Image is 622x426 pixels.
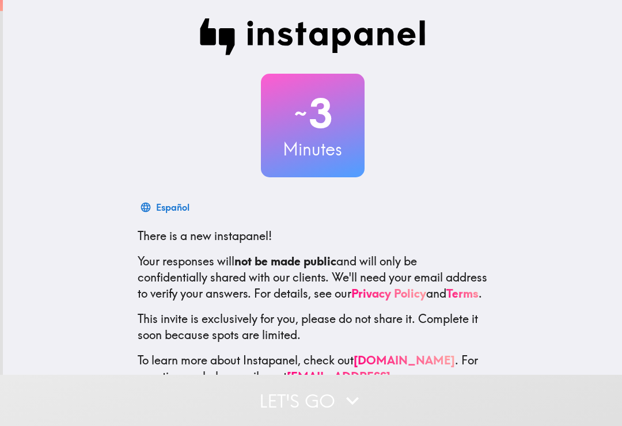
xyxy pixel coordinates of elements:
span: There is a new instapanel! [138,229,272,243]
h3: Minutes [261,137,365,161]
p: To learn more about Instapanel, check out . For questions or help, email us at . [138,352,488,401]
button: Español [138,196,194,219]
div: Español [156,199,189,215]
a: [DOMAIN_NAME] [354,353,455,367]
h2: 3 [261,90,365,137]
a: Privacy Policy [351,286,426,301]
img: Instapanel [200,18,426,55]
a: Terms [446,286,479,301]
b: not be made public [234,254,336,268]
p: This invite is exclusively for you, please do not share it. Complete it soon because spots are li... [138,311,488,343]
span: ~ [293,96,309,131]
p: Your responses will and will only be confidentially shared with our clients. We'll need your emai... [138,253,488,302]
